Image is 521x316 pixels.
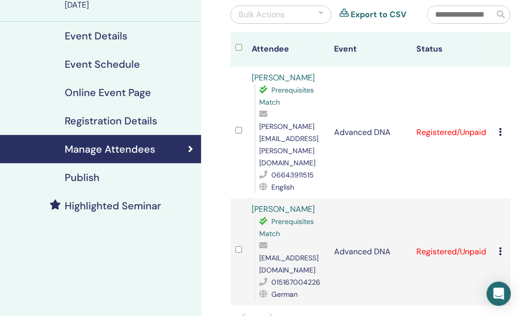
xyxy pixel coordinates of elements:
[260,122,319,167] span: [PERSON_NAME][EMAIL_ADDRESS][PERSON_NAME][DOMAIN_NAME]
[260,85,314,107] span: Prerequisites Match
[329,67,412,198] td: Advanced DNA
[260,253,319,275] span: [EMAIL_ADDRESS][DOMAIN_NAME]
[272,170,314,179] span: 06643911515
[239,9,285,21] div: Bulk Actions
[272,278,321,287] span: 015167004226
[411,32,494,67] th: Status
[65,58,140,70] h4: Event Schedule
[65,200,161,212] h4: Highlighted Seminar
[272,290,298,299] span: German
[351,9,406,21] a: Export to CSV
[260,217,314,238] span: Prerequisites Match
[272,183,295,192] span: English
[247,32,329,67] th: Attendee
[329,32,412,67] th: Event
[65,30,127,42] h4: Event Details
[252,72,315,83] a: [PERSON_NAME]
[65,171,100,184] h4: Publish
[487,282,511,306] div: Open Intercom Messenger
[252,204,315,214] a: [PERSON_NAME]
[329,198,412,305] td: Advanced DNA
[65,143,155,155] h4: Manage Attendees
[65,115,157,127] h4: Registration Details
[65,86,151,99] h4: Online Event Page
